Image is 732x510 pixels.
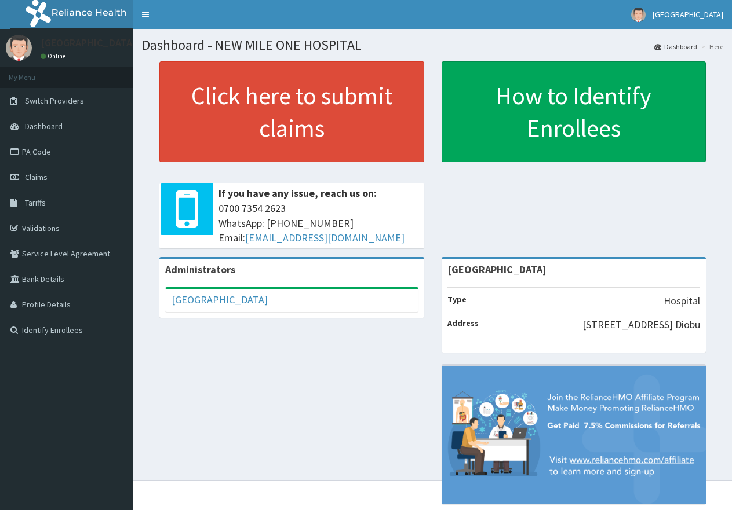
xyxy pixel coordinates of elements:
img: User Image [631,8,646,22]
strong: [GEOGRAPHIC_DATA] [447,263,547,276]
span: Claims [25,172,48,182]
b: If you have any issue, reach us on: [218,186,377,200]
img: User Image [6,35,32,61]
span: 0700 7354 2623 WhatsApp: [PHONE_NUMBER] Email: [218,201,418,245]
p: [GEOGRAPHIC_DATA] [41,38,136,48]
a: Dashboard [654,42,697,52]
span: Switch Providers [25,96,84,106]
a: Click here to submit claims [159,61,424,162]
span: Tariffs [25,197,46,208]
a: [EMAIL_ADDRESS][DOMAIN_NAME] [245,231,405,244]
li: Here [698,42,723,52]
a: How to Identify Enrollees [442,61,706,162]
p: Hospital [664,293,700,309]
span: [GEOGRAPHIC_DATA] [653,9,723,20]
b: Address [447,318,479,328]
span: Dashboard [25,121,63,131]
h1: Dashboard - NEW MILE ONE HOSPITAL [142,38,723,53]
b: Type [447,294,467,304]
b: Administrators [165,263,235,276]
a: [GEOGRAPHIC_DATA] [172,293,268,306]
img: provider-team-banner.png [442,366,706,504]
a: Online [41,52,68,60]
p: [STREET_ADDRESS] Diobu [582,317,700,332]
